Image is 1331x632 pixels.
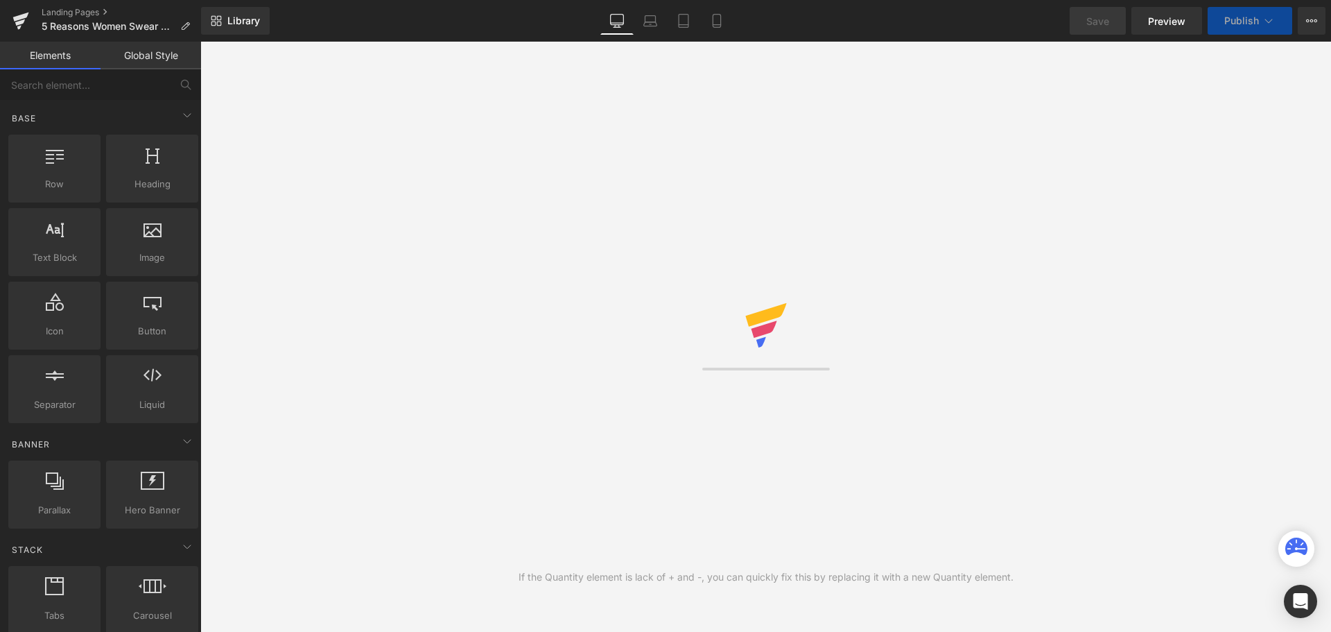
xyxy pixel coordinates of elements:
a: Tablet [667,7,700,35]
span: Row [12,177,96,191]
button: Publish [1208,7,1292,35]
span: Heading [110,177,194,191]
a: New Library [201,7,270,35]
div: Open Intercom Messenger [1284,585,1317,618]
span: Separator [12,398,96,412]
span: Stack [10,543,44,556]
span: Preview [1148,14,1185,28]
div: If the Quantity element is lack of + and -, you can quickly fix this by replacing it with a new Q... [519,570,1014,585]
span: Text Block [12,250,96,265]
span: Save [1086,14,1109,28]
span: Base [10,112,37,125]
a: Global Style [101,42,201,69]
span: Publish [1224,15,1259,26]
span: Icon [12,324,96,339]
a: Desktop [600,7,634,35]
span: Image [110,250,194,265]
a: Landing Pages [42,7,201,18]
span: Carousel [110,608,194,623]
span: Button [110,324,194,339]
a: Laptop [634,7,667,35]
span: Banner [10,438,51,451]
span: Liquid [110,398,194,412]
a: Preview [1131,7,1202,35]
span: Hero Banner [110,503,194,518]
button: More [1298,7,1325,35]
span: 5 Reasons Women Swear by Hormone Harmony™ [42,21,175,32]
a: Mobile [700,7,733,35]
span: Library [227,15,260,27]
span: Parallax [12,503,96,518]
span: Tabs [12,608,96,623]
